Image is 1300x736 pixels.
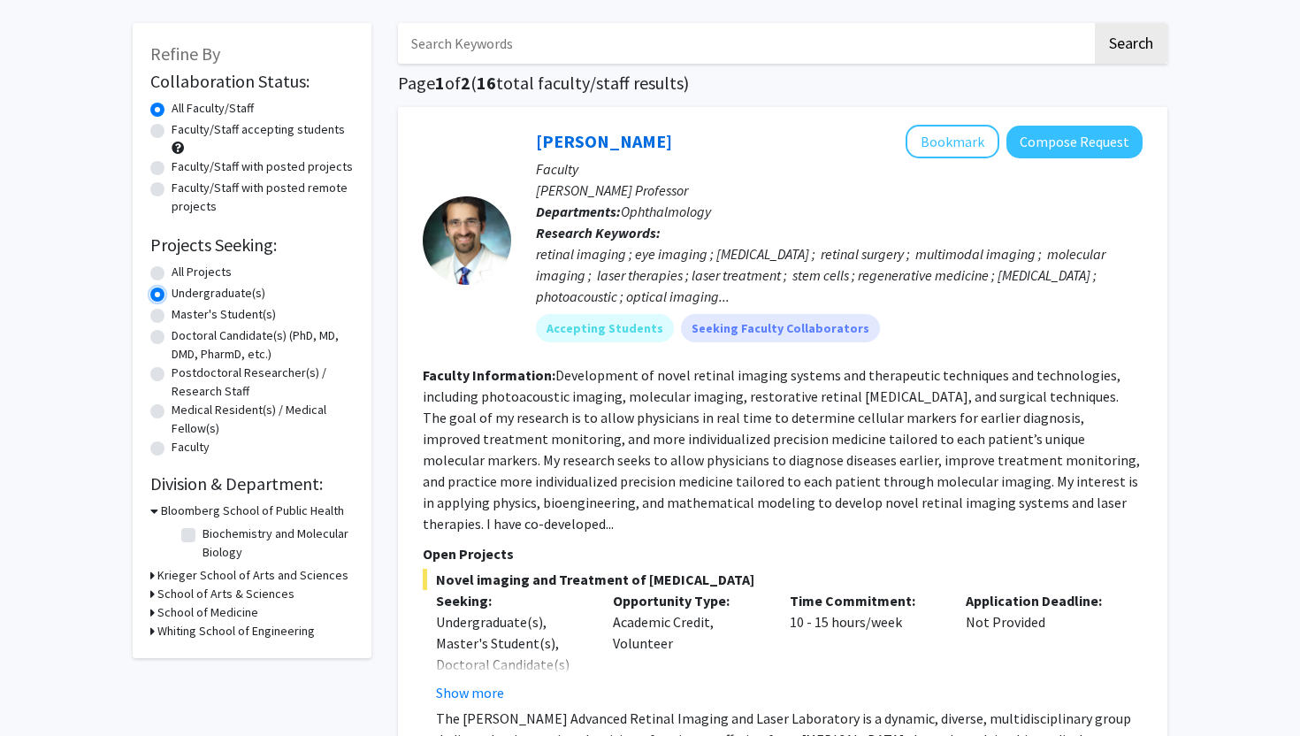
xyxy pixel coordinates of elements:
label: Medical Resident(s) / Medical Fellow(s) [172,401,354,438]
h3: School of Medicine [157,603,258,622]
div: Not Provided [952,590,1129,703]
h2: Division & Department: [150,473,354,494]
mat-chip: Accepting Students [536,314,674,342]
p: Seeking: [436,590,586,611]
fg-read-more: Development of novel retinal imaging systems and therapeutic techniques and technologies, includi... [423,366,1140,533]
label: Postdoctoral Researcher(s) / Research Staff [172,364,354,401]
label: Master's Student(s) [172,305,276,324]
button: Show more [436,682,504,703]
b: Faculty Information: [423,366,555,384]
label: All Projects [172,263,232,281]
label: Faculty/Staff with posted remote projects [172,179,354,216]
a: [PERSON_NAME] [536,130,672,152]
h1: Page of ( total faculty/staff results) [398,73,1167,94]
h3: School of Arts & Sciences [157,585,294,603]
div: 10 - 15 hours/week [776,590,953,703]
iframe: Chat [13,656,75,723]
h2: Projects Seeking: [150,234,354,256]
p: [PERSON_NAME] Professor [536,180,1143,201]
h3: Krieger School of Arts and Sciences [157,566,348,585]
button: Search [1095,23,1167,64]
p: Open Projects [423,543,1143,564]
h3: Whiting School of Engineering [157,622,315,640]
p: Opportunity Type: [613,590,763,611]
h2: Collaboration Status: [150,71,354,92]
p: Faculty [536,158,1143,180]
button: Add Yannis Paulus to Bookmarks [906,125,999,158]
p: Application Deadline: [966,590,1116,611]
b: Departments: [536,203,621,220]
span: 16 [477,72,496,94]
span: 2 [461,72,470,94]
span: Refine By [150,42,220,65]
label: Faculty [172,438,210,456]
p: Time Commitment: [790,590,940,611]
button: Compose Request to Yannis Paulus [1006,126,1143,158]
b: Research Keywords: [536,224,661,241]
span: Novel imaging and Treatment of [MEDICAL_DATA] [423,569,1143,590]
span: 1 [435,72,445,94]
span: Ophthalmology [621,203,711,220]
label: Undergraduate(s) [172,284,265,303]
label: All Faculty/Staff [172,99,254,118]
h3: Bloomberg School of Public Health [161,502,344,520]
mat-chip: Seeking Faculty Collaborators [681,314,880,342]
div: Academic Credit, Volunteer [600,590,776,703]
div: retinal imaging ; eye imaging ; [MEDICAL_DATA] ; retinal surgery ; multimodal imaging ; molecular... [536,243,1143,307]
input: Search Keywords [398,23,1092,64]
label: Faculty/Staff with posted projects [172,157,353,176]
label: Doctoral Candidate(s) (PhD, MD, DMD, PharmD, etc.) [172,326,354,364]
label: Faculty/Staff accepting students [172,120,345,139]
label: Biochemistry and Molecular Biology [203,525,349,562]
